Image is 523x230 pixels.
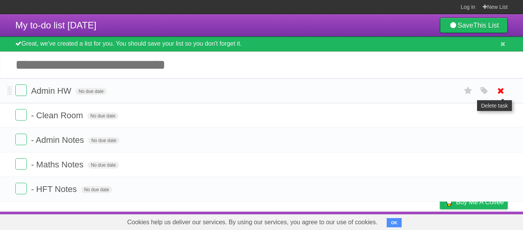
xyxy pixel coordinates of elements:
[430,213,450,228] a: Privacy
[15,84,27,96] label: Done
[440,18,508,33] a: SaveThis List
[363,213,394,228] a: Developers
[31,111,85,120] span: - Clean Room
[387,218,402,227] button: OK
[88,162,119,169] span: No due date
[88,137,119,144] span: No due date
[31,86,73,96] span: Admin HW
[15,183,27,194] label: Done
[81,186,112,193] span: No due date
[461,84,476,97] label: Star task
[444,195,454,208] img: Buy me a coffee
[15,109,27,121] label: Done
[87,113,118,119] span: No due date
[456,195,504,209] span: Buy me a coffee
[119,215,385,230] span: Cookies help us deliver our services. By using our services, you agree to our use of cookies.
[31,184,78,194] span: - HFT Notes
[459,213,508,228] a: Suggest a feature
[75,88,106,95] span: No due date
[15,158,27,170] label: Done
[15,20,96,30] span: My to-do list [DATE]
[404,213,421,228] a: Terms
[440,195,508,209] a: Buy me a coffee
[15,134,27,145] label: Done
[338,213,354,228] a: About
[473,22,499,29] b: This List
[31,135,86,145] span: - Admin Notes
[31,160,85,169] span: - Maths Notes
